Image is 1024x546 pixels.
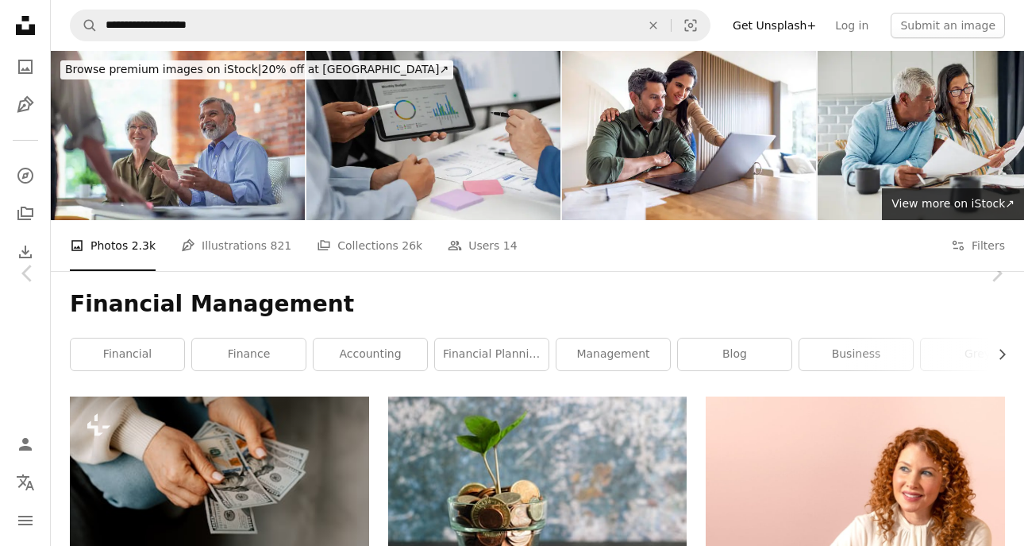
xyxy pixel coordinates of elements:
[70,10,710,41] form: Find visuals sitewide
[636,10,671,41] button: Clear
[65,63,448,76] span: 20% off at [GEOGRAPHIC_DATA] ↗
[70,473,369,487] a: a person holding a bunch of money in their hands
[314,339,427,370] a: accounting
[562,51,816,220] img: Loving couple organizing their home finances
[10,51,41,83] a: Photos
[556,339,670,370] a: management
[70,290,1005,319] h1: Financial Management
[891,197,1014,210] span: View more on iStock ↗
[306,51,560,220] img: Business consultant meeting is analyzing market situation by financial chart and planning busines...
[448,220,518,271] a: Users 14
[388,490,687,504] a: green plant in clear glass vase
[987,339,1005,370] button: scroll list to the right
[271,237,292,254] span: 821
[10,428,41,460] a: Log in / Sign up
[799,339,913,370] a: business
[402,237,422,254] span: 26k
[435,339,549,370] a: financial planning
[678,339,791,370] a: blog
[65,63,261,76] span: Browse premium images on iStock |
[672,10,710,41] button: Visual search
[71,10,98,41] button: Search Unsplash
[968,197,1024,350] a: Next
[723,13,826,38] a: Get Unsplash+
[181,220,291,271] a: Illustrations 821
[51,51,305,220] img: Asian Indian Pacific Islander multiracial senior man and Caucasian Hispanic senior woman multirac...
[10,160,41,192] a: Explore
[317,220,422,271] a: Collections 26k
[71,339,184,370] a: financial
[951,220,1005,271] button: Filters
[503,237,518,254] span: 14
[10,467,41,498] button: Language
[51,51,463,89] a: Browse premium images on iStock|20% off at [GEOGRAPHIC_DATA]↗
[192,339,306,370] a: finance
[826,13,878,38] a: Log in
[10,89,41,121] a: Illustrations
[10,505,41,536] button: Menu
[882,188,1024,220] a: View more on iStock↗
[891,13,1005,38] button: Submit an image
